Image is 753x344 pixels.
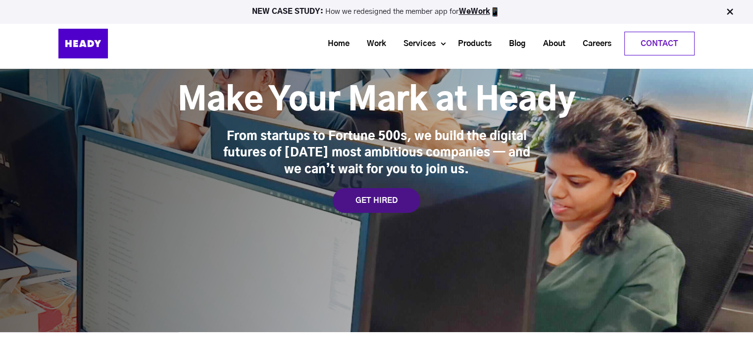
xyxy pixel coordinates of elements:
a: GET HIRED [333,188,420,213]
a: Services [391,35,441,53]
img: Close Bar [725,7,735,17]
a: Products [446,35,497,53]
a: Home [315,35,354,53]
img: app emoji [490,7,500,17]
p: How we redesigned the member app for [4,7,749,17]
h1: Make Your Mark at Heady [178,81,576,121]
a: About [531,35,570,53]
a: WeWork [459,8,490,15]
div: Navigation Menu [133,32,695,55]
img: Heady_Logo_Web-01 (1) [58,29,108,58]
strong: NEW CASE STUDY: [252,8,325,15]
a: Blog [497,35,531,53]
div: From startups to Fortune 500s, we build the digital futures of [DATE] most ambitious companies — ... [223,129,530,179]
a: Work [354,35,391,53]
a: Contact [625,32,694,55]
a: Careers [570,35,616,53]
